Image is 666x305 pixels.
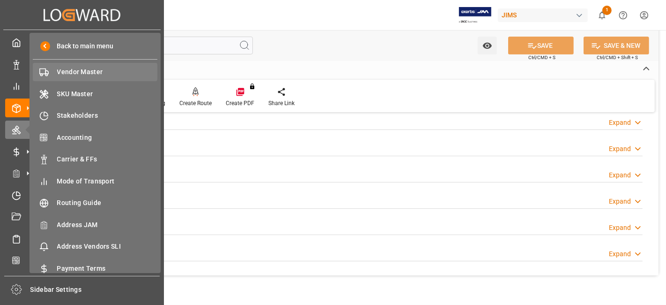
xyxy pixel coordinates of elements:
a: Address Vendors SLI [33,237,157,256]
div: JIMS [498,8,588,22]
span: Address JAM [57,220,158,230]
a: Payment Terms [33,259,157,277]
span: Accounting [57,133,158,143]
div: Expand [609,118,631,128]
button: SAVE [508,37,574,54]
a: Accounting [33,128,157,146]
img: Exertis%20JAM%20-%20Email%20Logo.jpg_1722504956.jpg [459,7,491,23]
div: Expand [609,170,631,180]
span: Payment Terms [57,264,158,274]
div: Create Route [179,99,212,107]
button: JIMS [498,6,592,24]
span: Mode of Transport [57,176,158,186]
a: SKU Master [33,84,157,103]
a: Address JAM [33,215,157,234]
button: open menu [478,37,497,54]
div: Expand [609,249,631,259]
span: Sidebar Settings [30,285,160,295]
span: Carrier & FFs [57,154,158,164]
a: Sailing Schedules [5,229,159,248]
span: Back to main menu [50,41,113,51]
a: Vendor Master [33,63,157,81]
div: Expand [609,144,631,154]
div: Share Link [268,99,295,107]
a: My Reports [5,77,159,95]
a: Document Management [5,208,159,226]
button: SAVE & NEW [584,37,649,54]
span: Address Vendors SLI [57,242,158,252]
button: show 1 new notifications [592,5,613,26]
a: Carrier & FFs [33,150,157,168]
div: Expand [609,223,631,233]
a: Mode of Transport [33,172,157,190]
a: Stakeholders [33,107,157,125]
span: Stakeholders [57,111,158,121]
span: Routing Guide [57,198,158,208]
div: Expand [609,197,631,206]
span: Vendor Master [57,67,158,77]
span: Ctrl/CMD + Shift + S [597,54,638,61]
a: Data Management [5,55,159,73]
a: My Cockpit [5,33,159,52]
button: Help Center [613,5,634,26]
span: 1 [602,6,612,15]
a: CO2 Calculator [5,252,159,270]
a: Timeslot Management V2 [5,186,159,204]
span: Ctrl/CMD + S [528,54,555,61]
span: SKU Master [57,89,158,99]
a: Routing Guide [33,194,157,212]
